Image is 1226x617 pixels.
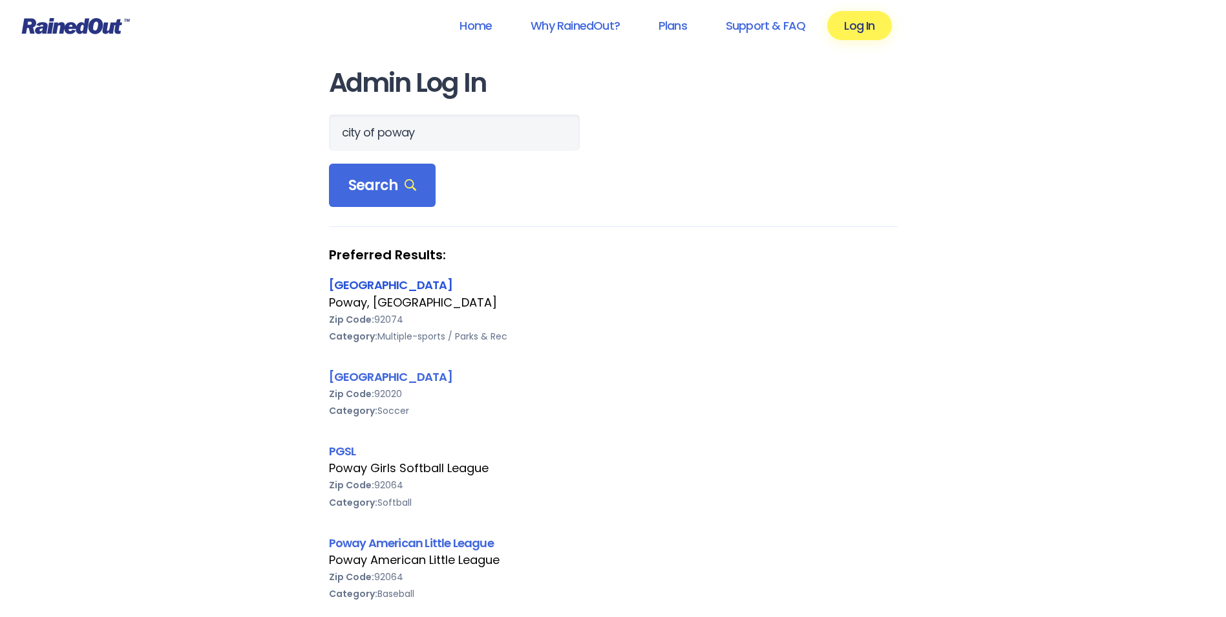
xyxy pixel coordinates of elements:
[329,460,898,477] div: Poway Girls Softball League
[827,11,891,40] a: Log In
[329,552,898,568] div: Poway American Little League
[329,387,374,400] b: Zip Code:
[329,494,898,511] div: Softball
[329,369,452,385] a: [GEOGRAPHIC_DATA]
[709,11,822,40] a: Support & FAQ
[348,177,417,195] span: Search
[329,330,377,343] b: Category:
[329,568,898,585] div: 92064
[329,442,898,460] div: PGSL
[329,114,580,151] input: Search Orgs…
[443,11,509,40] a: Home
[329,311,898,328] div: 92074
[329,496,377,509] b: Category:
[329,164,436,208] div: Search
[329,587,377,600] b: Category:
[329,570,374,583] b: Zip Code:
[329,535,494,551] a: Poway American Little League
[329,443,356,459] a: PGSL
[329,69,898,98] h1: Admin Log In
[329,294,898,311] div: Poway, [GEOGRAPHIC_DATA]
[329,479,374,492] b: Zip Code:
[329,368,898,385] div: [GEOGRAPHIC_DATA]
[329,534,898,552] div: Poway American Little League
[329,246,898,263] strong: Preferred Results:
[329,385,898,402] div: 92020
[329,276,898,294] div: [GEOGRAPHIC_DATA]
[329,313,374,326] b: Zip Code:
[329,585,898,602] div: Baseball
[329,404,377,417] b: Category:
[329,477,898,493] div: 92064
[514,11,637,40] a: Why RainedOut?
[329,277,452,293] a: [GEOGRAPHIC_DATA]
[329,402,898,419] div: Soccer
[642,11,704,40] a: Plans
[329,328,898,345] div: Multiple-sports / Parks & Rec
